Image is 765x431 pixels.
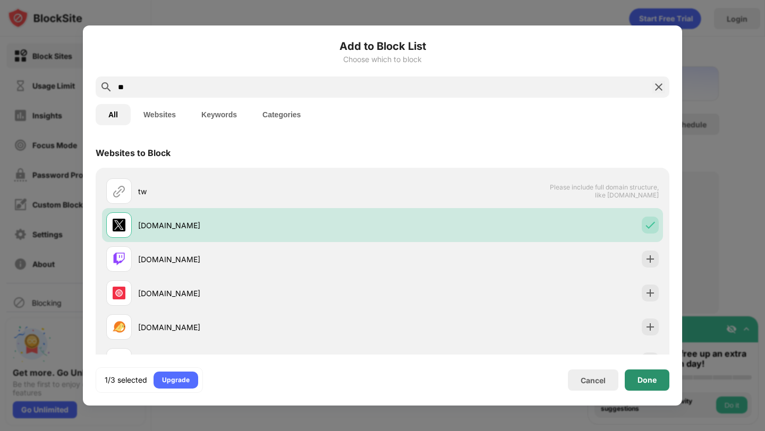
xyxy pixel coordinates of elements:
img: url.svg [113,185,125,197]
button: Categories [250,104,313,125]
span: Please include full domain structure, like [DOMAIN_NAME] [549,183,659,199]
img: favicons [113,287,125,299]
div: 1/3 selected [105,375,147,385]
div: Upgrade [162,375,190,385]
div: Choose which to block [96,55,669,64]
div: [DOMAIN_NAME] [138,220,382,231]
img: favicons [113,219,125,231]
div: Done [637,376,657,384]
div: [DOMAIN_NAME] [138,254,382,265]
div: tw [138,186,382,197]
img: search-close [652,81,665,93]
div: [DOMAIN_NAME] [138,322,382,333]
img: search.svg [100,81,113,93]
button: Websites [131,104,189,125]
div: Websites to Block [96,148,171,158]
button: All [96,104,131,125]
img: favicons [113,321,125,333]
h6: Add to Block List [96,38,669,54]
div: [DOMAIN_NAME] [138,288,382,299]
button: Keywords [189,104,250,125]
div: Cancel [581,376,606,385]
img: favicons [113,253,125,265]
